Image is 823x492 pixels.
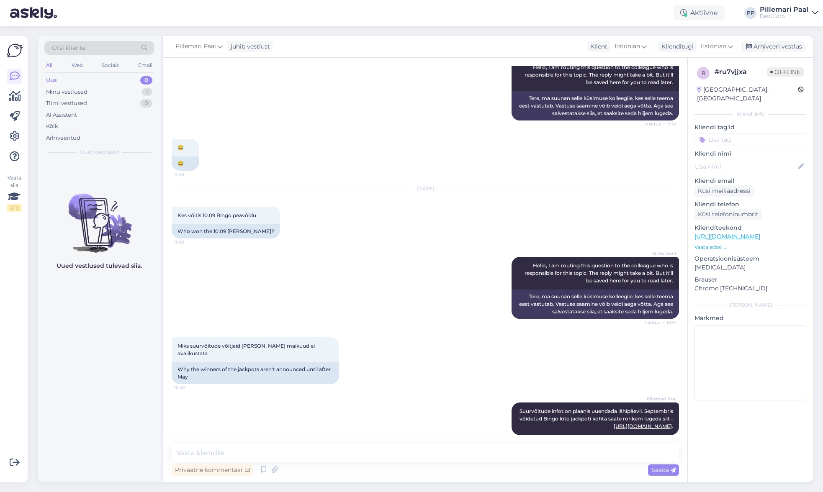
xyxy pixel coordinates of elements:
div: [DATE] [172,185,679,192]
p: Kliendi tag'id [694,123,806,132]
span: Suurvõitude infot on plaanis uuendada lähipäevil. Septembris võidetud Bingo loto jackpoti kohta s... [520,408,674,429]
div: Web [70,60,85,71]
span: Estonian [615,42,640,51]
span: Miks suurvõitude võitjaid [PERSON_NAME] maikuud ei avalikustata [177,343,316,356]
div: Socials [100,60,121,71]
div: 0 [140,76,152,85]
p: Chrome [TECHNICAL_ID] [694,284,806,293]
div: Pillemari Paal [760,6,809,13]
p: [MEDICAL_DATA] [694,263,806,272]
div: 0 [140,99,152,108]
div: Tere, ma suunan selle küsimuse kolleegile, kes selle teema eest vastutab. Vastuse saamine võib ve... [512,91,679,120]
p: Kliendi email [694,177,806,185]
span: Hello, I am routing this question to the colleague who is responsible for this topic. The reply m... [525,64,674,85]
img: Askly Logo [7,43,23,59]
p: Kliendi nimi [694,149,806,158]
div: Aktiivne [674,5,725,20]
div: [PERSON_NAME] [694,301,806,309]
div: Privaatne kommentaar [172,464,253,476]
div: 😂 [172,156,199,171]
a: Pillemari PaalEesti Loto [760,6,818,20]
span: 13:24 [645,436,676,442]
p: Brauser [694,275,806,284]
span: Uued vestlused [80,149,119,156]
span: AI Assistent [645,250,676,256]
div: Klienditugi [658,42,694,51]
span: Nähtud ✓ 11:39 [645,121,676,127]
span: Pillemari Paal [175,42,216,51]
div: Why the winners of the jackpots aren't announced until after May [172,362,339,384]
div: Arhiveeritud [46,134,80,142]
div: Küsi telefoninumbrit [694,209,762,220]
div: All [44,60,54,71]
div: Klient [587,42,607,51]
p: Vaata edasi ... [694,243,806,251]
div: 2 / 3 [7,204,22,212]
div: # ru7vjjxa [715,67,767,77]
div: Kliendi info [694,110,806,118]
img: No chats [38,179,161,254]
div: Kõik [46,122,58,131]
div: juhib vestlust [227,42,270,51]
span: 😂 [177,144,184,151]
span: Offline [767,67,804,77]
p: Uued vestlused tulevad siia. [57,261,142,270]
div: [GEOGRAPHIC_DATA], [GEOGRAPHIC_DATA] [697,85,798,103]
div: AI Assistent [46,111,77,119]
div: Eesti Loto [760,13,809,20]
span: 10:42 [174,384,206,391]
div: PP [745,7,756,19]
span: Otsi kliente [52,44,85,52]
div: Arhiveeri vestlus [741,41,805,52]
div: Email [136,60,154,71]
input: Lisa tag [694,133,806,146]
span: Kes võitis 10.09 Bingo peavõidu [177,212,256,218]
p: Kliendi telefon [694,200,806,209]
div: Tiimi vestlused [46,99,87,108]
span: 11:40 [174,171,206,177]
input: Lisa nimi [695,162,797,171]
span: 10:41 [174,239,206,245]
div: Tere, ma suunan selle küsimuse kolleegile, kes selle teema eest vastutab. Vastuse saamine võib ve... [512,290,679,319]
div: Who won the 10.09 [PERSON_NAME]? [172,224,280,238]
span: r [702,70,705,76]
span: Nähtud ✓ 10:41 [644,319,676,325]
div: Minu vestlused [46,88,87,96]
span: Hello, I am routing this question to the colleague who is responsible for this topic. The reply m... [525,262,674,284]
span: Pillemari Paal [645,396,676,402]
p: Märkmed [694,314,806,323]
a: [URL][DOMAIN_NAME] [694,233,760,240]
div: Uus [46,76,57,85]
p: Klienditeekond [694,223,806,232]
span: Saada [651,466,676,474]
div: 1 [142,88,152,96]
div: Küsi meiliaadressi [694,185,754,197]
span: Estonian [701,42,726,51]
a: [URL][DOMAIN_NAME] [614,423,672,429]
p: Operatsioonisüsteem [694,254,806,263]
div: Vaata siia [7,174,22,212]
